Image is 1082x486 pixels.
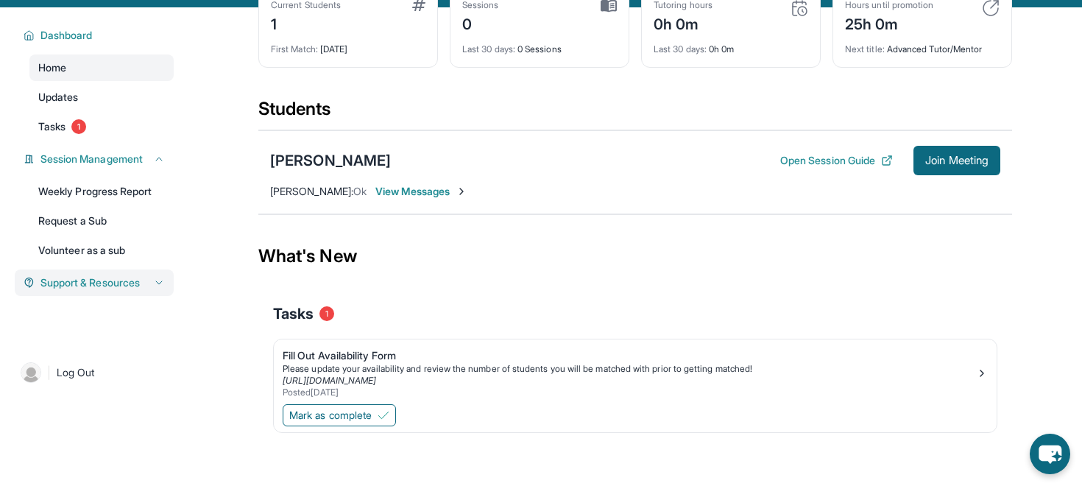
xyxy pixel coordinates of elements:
button: chat-button [1030,434,1070,474]
span: Ok [353,185,367,197]
div: 25h 0m [845,11,933,35]
button: Mark as complete [283,404,396,426]
div: 0h 0m [654,35,808,55]
div: 0 Sessions [462,35,617,55]
img: Mark as complete [378,409,389,421]
a: [URL][DOMAIN_NAME] [283,375,376,386]
a: Home [29,54,174,81]
img: Chevron-Right [456,186,467,197]
span: Log Out [57,365,95,380]
img: user-img [21,362,41,383]
button: Open Session Guide [780,153,893,168]
a: Weekly Progress Report [29,178,174,205]
a: Request a Sub [29,208,174,234]
span: Last 30 days : [462,43,515,54]
a: |Log Out [15,356,174,389]
span: Support & Resources [40,275,140,290]
span: Dashboard [40,28,93,43]
div: Fill Out Availability Form [283,348,976,363]
div: Posted [DATE] [283,387,976,398]
div: 1 [271,11,341,35]
div: [DATE] [271,35,425,55]
span: | [47,364,51,381]
a: Volunteer as a sub [29,237,174,264]
div: [PERSON_NAME] [270,150,391,171]
div: 0 [462,11,499,35]
button: Session Management [35,152,165,166]
a: Updates [29,84,174,110]
span: 1 [71,119,86,134]
a: Tasks1 [29,113,174,140]
span: Next title : [845,43,885,54]
span: Updates [38,90,79,105]
span: Home [38,60,66,75]
div: Please update your availability and review the number of students you will be matched with prior ... [283,363,976,375]
div: 0h 0m [654,11,713,35]
button: Dashboard [35,28,165,43]
span: Last 30 days : [654,43,707,54]
span: [PERSON_NAME] : [270,185,353,197]
span: Tasks [38,119,66,134]
button: Join Meeting [913,146,1000,175]
div: What's New [258,224,1012,289]
a: Fill Out Availability FormPlease update your availability and review the number of students you w... [274,339,997,401]
div: Advanced Tutor/Mentor [845,35,1000,55]
span: View Messages [375,184,467,199]
span: Mark as complete [289,408,372,423]
button: Support & Resources [35,275,165,290]
div: Students [258,97,1012,130]
span: Join Meeting [925,156,989,165]
span: First Match : [271,43,318,54]
span: 1 [319,306,334,321]
span: Tasks [273,303,314,324]
span: Session Management [40,152,143,166]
